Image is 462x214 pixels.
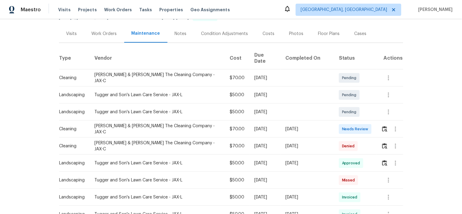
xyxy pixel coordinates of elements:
div: Costs [263,31,275,37]
span: Properties [159,7,183,13]
div: $50.00 [230,194,245,200]
div: Landscaping [59,160,85,166]
div: Maintenance [132,30,160,37]
th: Actions [376,47,403,69]
div: $70.00 [230,143,245,149]
div: Tugger and Son's Lawn Care Service - JAX-L [95,160,220,166]
span: Maestro [21,7,41,13]
button: Review Icon [381,139,388,153]
div: Cleaning [59,75,85,81]
span: Pending [342,92,359,98]
img: Review Icon [382,126,387,132]
div: [DATE] [285,160,329,166]
span: [PERSON_NAME] [416,7,453,13]
div: [DATE] [255,75,276,81]
div: Visits [66,31,77,37]
img: Review Icon [382,143,387,149]
div: [DATE] [255,109,276,115]
button: Review Icon [381,122,388,136]
span: [DATE] [59,15,72,19]
th: Status [334,47,376,69]
span: Listed [149,15,217,19]
span: Visits [58,7,71,13]
span: [GEOGRAPHIC_DATA], [GEOGRAPHIC_DATA] [301,7,387,13]
span: Missed [342,177,358,183]
th: Type [59,47,90,69]
div: Photos [289,31,304,37]
div: Cleaning [59,143,85,149]
div: [PERSON_NAME] & [PERSON_NAME] The Cleaning Company - JAX-C [95,123,220,135]
div: $50.00 [230,92,245,98]
span: [DATE] [176,15,189,19]
div: [DATE] [255,92,276,98]
span: Pending [342,75,359,81]
span: Needs Review [342,126,371,132]
div: Landscaping [59,109,85,115]
div: Tugger and Son's Lawn Care Service - JAX-L [95,194,220,200]
th: Vendor [90,47,225,69]
div: Tugger and Son's Lawn Care Service - JAX-L [95,177,220,183]
div: [DATE] [255,194,276,200]
span: Tasks [139,8,152,12]
span: Projects [78,7,97,13]
span: Pending [342,109,359,115]
div: Tugger and Son's Lawn Care Service - JAX-L [95,92,220,98]
div: [DATE] [255,143,276,149]
div: [PERSON_NAME] & [PERSON_NAME] The Cleaning Company - JAX-C [95,140,220,152]
div: Cleaning [59,126,85,132]
div: Landscaping [59,92,85,98]
span: Geo Assignments [190,7,230,13]
span: - [162,15,189,19]
div: $70.00 [230,126,245,132]
div: [DATE] [255,160,276,166]
div: Tugger and Son's Lawn Care Service - JAX-L [95,109,220,115]
span: Work Orders [104,7,132,13]
div: $50.00 [230,160,245,166]
img: Review Icon [382,160,387,166]
span: [DATE] [162,15,175,19]
div: $70.00 [230,75,245,81]
div: Floor Plans [318,31,340,37]
div: [PERSON_NAME] & [PERSON_NAME] The Cleaning Company - JAX-C [95,72,220,84]
span: Approved [342,160,363,166]
div: Condition Adjustments [201,31,248,37]
div: [DATE] [255,177,276,183]
div: $50.00 [230,109,245,115]
div: [DATE] [285,126,329,132]
div: Notes [175,31,187,37]
th: Completed On [280,47,334,69]
button: Review Icon [381,156,388,170]
div: [DATE] [285,194,329,200]
span: Denied [342,143,357,149]
div: $50.00 [230,177,245,183]
div: Landscaping [59,194,85,200]
div: Cases [354,31,367,37]
th: Due Date [250,47,281,69]
div: Work Orders [92,31,117,37]
div: [DATE] [285,143,329,149]
div: [DATE] [255,126,276,132]
th: Cost [225,47,250,69]
div: Landscaping [59,177,85,183]
span: Invoiced [342,194,360,200]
